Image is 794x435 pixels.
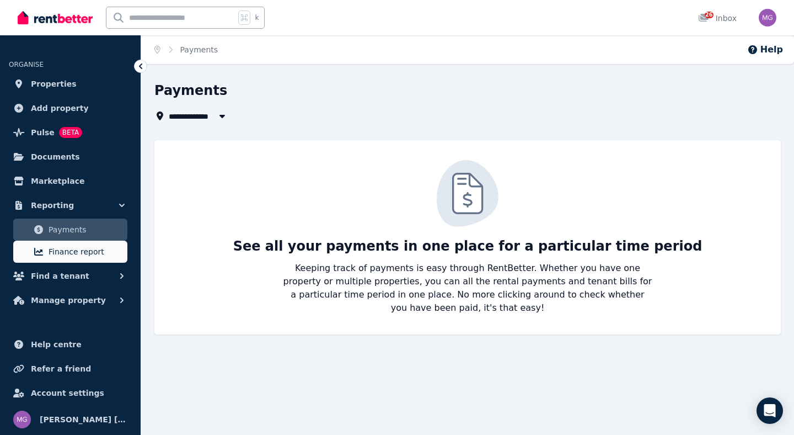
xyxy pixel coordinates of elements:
[255,13,259,22] span: k
[154,82,227,99] h1: Payments
[59,127,82,138] span: BETA
[9,382,132,404] a: Account settings
[9,333,132,356] a: Help centre
[698,13,737,24] div: Inbox
[49,223,123,236] span: Payments
[31,199,74,212] span: Reporting
[747,43,783,56] button: Help
[13,241,127,263] a: Finance report
[49,245,123,258] span: Finance report
[31,362,91,375] span: Refer a friend
[13,411,31,428] img: Mei Gin Lim
[40,413,127,426] span: [PERSON_NAME] [PERSON_NAME]
[9,265,132,287] button: Find a tenant
[13,219,127,241] a: Payments
[180,45,218,54] a: Payments
[31,126,55,139] span: Pulse
[233,237,702,255] p: See all your payments in one place for a particular time period
[31,386,104,400] span: Account settings
[31,174,84,188] span: Marketplace
[705,12,713,18] span: 26
[9,121,132,144] a: PulseBETA
[9,170,132,192] a: Marketplace
[9,97,132,119] a: Add property
[31,150,80,163] span: Documents
[31,338,82,351] span: Help centre
[9,194,132,216] button: Reporting
[9,146,132,168] a: Documents
[9,289,132,311] button: Manage property
[9,358,132,380] a: Refer a friend
[9,61,44,68] span: ORGANISE
[9,73,132,95] a: Properties
[757,397,783,424] div: Open Intercom Messenger
[31,77,77,91] span: Properties
[31,102,89,115] span: Add property
[18,9,93,26] img: RentBetter
[282,262,653,315] p: Keeping track of payments is easy through RentBetter. Whether you have one property or multiple p...
[31,269,89,283] span: Find a tenant
[141,35,231,64] nav: Breadcrumb
[437,160,498,227] img: Tenant Checks
[759,9,776,26] img: Mei Gin Lim
[31,294,106,307] span: Manage property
